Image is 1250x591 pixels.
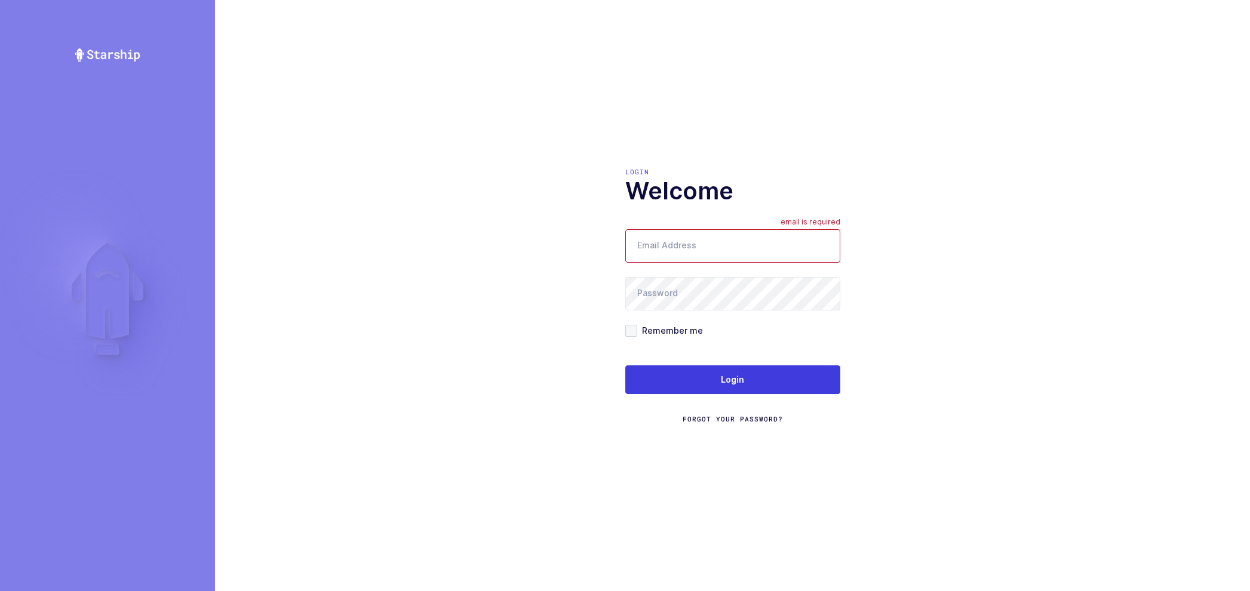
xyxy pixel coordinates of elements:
[625,365,840,394] button: Login
[637,325,703,336] span: Remember me
[74,48,141,62] img: Starship
[721,374,744,386] span: Login
[625,229,840,263] input: Email Address
[625,167,840,177] div: Login
[625,277,840,310] input: Password
[683,414,783,424] a: Forgot Your Password?
[625,177,840,205] h1: Welcome
[781,217,840,229] div: email is required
